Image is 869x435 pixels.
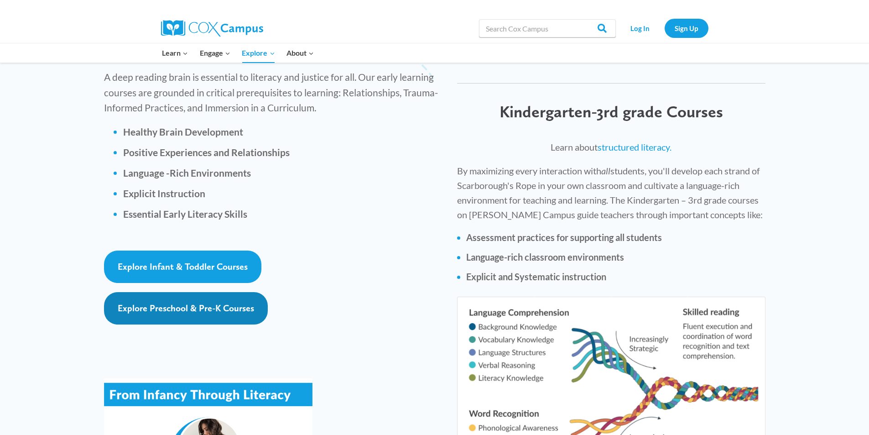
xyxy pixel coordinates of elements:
[156,43,320,63] nav: Primary Navigation
[665,19,708,37] a: Sign Up
[123,126,243,137] strong: Healthy Brain Development
[123,167,251,178] b: Language -Rich Environments
[236,43,281,63] button: Child menu of Explore
[620,19,708,37] nav: Secondary Navigation
[194,43,236,63] button: Child menu of Engage
[500,102,723,121] span: Kindergarten-3rd grade Courses
[123,208,247,220] b: Essential Early Literacy Skills
[466,271,606,282] strong: Explicit and Systematic instruction
[281,43,320,63] button: Child menu of About
[479,19,616,37] input: Search Cox Campus
[118,303,254,314] span: Explore Preschool & Pre-K Courses
[118,261,248,272] span: Explore Infant & Toddler Courses
[104,292,268,325] a: Explore Preschool & Pre-K Courses
[123,188,205,199] b: Explicit Instruction
[156,43,194,63] button: Child menu of Learn
[598,142,671,152] a: structured literacy.
[457,163,765,222] p: By maximizing every interaction with students, you'll develop each strand of Scarborough's Rope i...
[466,252,624,262] strong: Language-rich classroom environments
[104,69,439,115] p: A deep reading brain is essential to literacy and justice for all. Our early learning courses are...
[466,232,662,243] strong: Assessment practices for supporting all students
[123,147,290,158] b: Positive Experiences and Relationships
[620,19,660,37] a: Log In
[601,165,610,176] i: all
[161,20,263,37] img: Cox Campus
[457,140,765,154] p: Learn about
[104,251,261,283] a: Explore Infant & Toddler Courses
